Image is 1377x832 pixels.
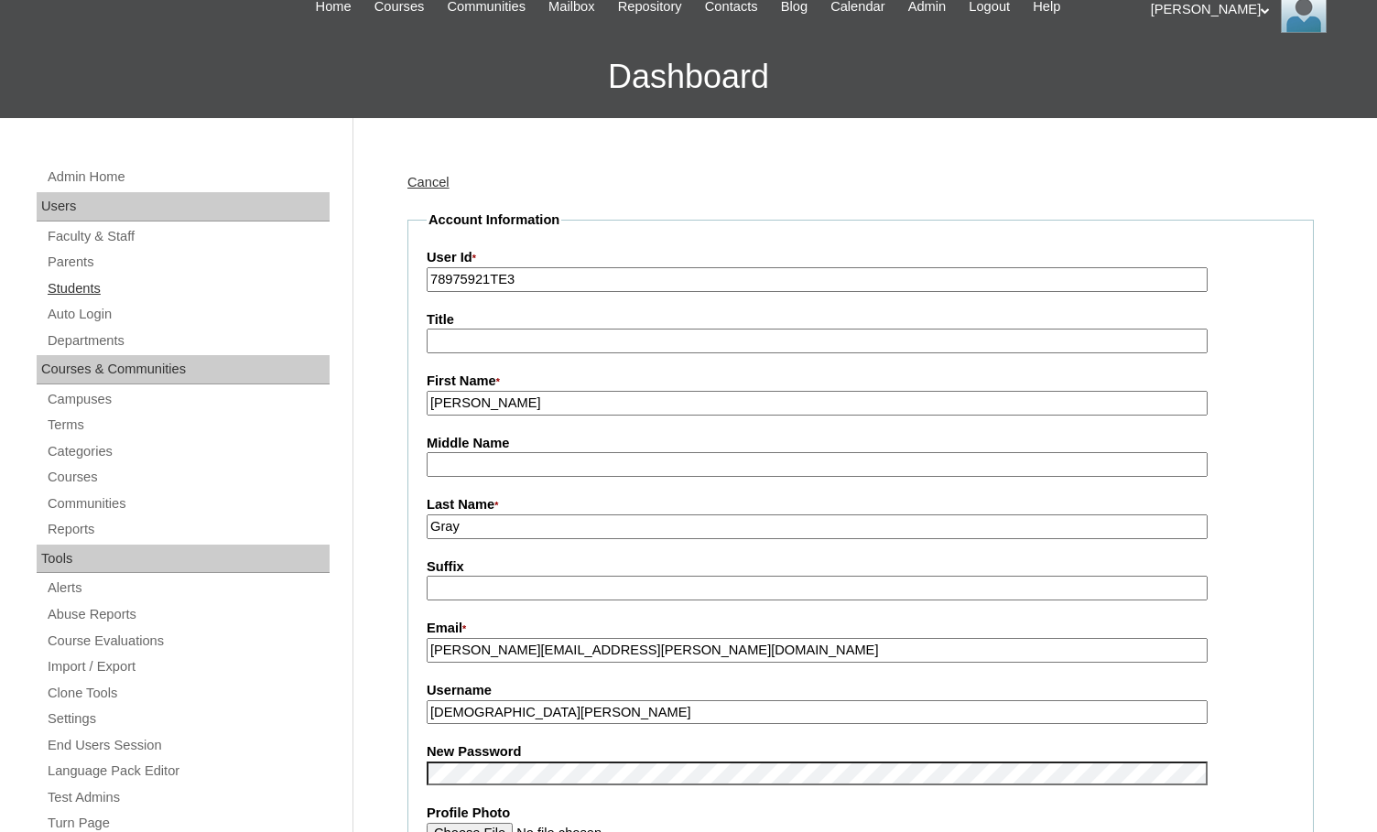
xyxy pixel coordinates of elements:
[37,192,330,222] div: Users
[427,619,1295,639] label: Email
[46,577,330,600] a: Alerts
[46,786,330,809] a: Test Admins
[46,518,330,541] a: Reports
[46,603,330,626] a: Abuse Reports
[427,742,1295,762] label: New Password
[427,310,1295,330] label: Title
[46,303,330,326] a: Auto Login
[407,175,450,189] a: Cancel
[46,734,330,757] a: End Users Session
[46,760,330,783] a: Language Pack Editor
[46,630,330,653] a: Course Evaluations
[46,225,330,248] a: Faculty & Staff
[46,682,330,705] a: Clone Tools
[37,545,330,574] div: Tools
[427,434,1295,453] label: Middle Name
[46,708,330,730] a: Settings
[427,248,1295,268] label: User Id
[46,277,330,300] a: Students
[46,466,330,489] a: Courses
[46,655,330,678] a: Import / Export
[427,372,1295,392] label: First Name
[427,211,561,230] legend: Account Information
[46,166,330,189] a: Admin Home
[46,388,330,411] a: Campuses
[46,440,330,463] a: Categories
[46,492,330,515] a: Communities
[46,251,330,274] a: Parents
[427,557,1295,577] label: Suffix
[427,495,1295,515] label: Last Name
[427,681,1295,700] label: Username
[46,414,330,437] a: Terms
[37,355,330,384] div: Courses & Communities
[9,36,1368,118] h3: Dashboard
[46,330,330,352] a: Departments
[427,804,1295,823] label: Profile Photo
